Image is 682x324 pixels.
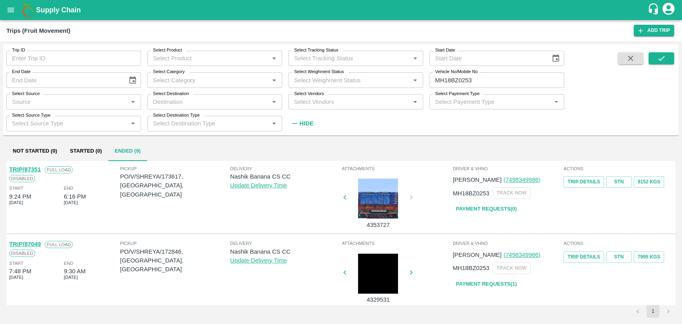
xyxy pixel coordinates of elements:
p: Nashik Banana CS CC [230,247,340,256]
button: Open [269,118,279,129]
a: Trip Details [563,251,604,263]
input: End Date [6,72,122,87]
span: [DATE] [64,199,78,206]
a: STN [606,251,632,263]
span: Full Load [45,166,73,173]
span: Driver & VHNo [453,165,562,172]
a: TRIP/87351 [9,166,41,173]
label: Select Product [153,47,182,54]
span: Disabled [9,250,35,257]
input: Select Source Type [9,118,125,129]
a: Update Delivery Time [230,182,287,189]
span: Attachments [342,240,451,247]
div: account of current user [661,2,676,18]
button: Open [269,75,279,85]
button: 9152 Kgs [634,176,664,188]
label: Select Source [12,91,40,97]
div: 9:24 PM [9,192,31,201]
span: Start [9,185,23,192]
input: Select Weighment Status [291,75,397,85]
a: (7498349986) [503,252,540,258]
button: Open [551,97,561,107]
p: MH18BZ0253 [453,264,489,272]
p: 4329531 [348,295,408,304]
label: Select Destination Type [153,112,200,119]
a: Payment Requests(0) [453,202,520,216]
b: Supply Chain [36,6,81,14]
span: Driver & VHNo [453,240,562,247]
button: Open [269,97,279,107]
span: Actions [563,240,673,247]
div: 7:48 PM [9,267,31,276]
div: 9:30 AM [64,267,85,276]
a: Supply Chain [36,4,647,16]
input: Select Category [150,75,266,85]
button: Open [410,53,420,64]
span: [DATE] [9,274,23,281]
input: Select Product [150,53,266,64]
p: 4353727 [348,221,408,229]
span: Pickup [120,240,230,247]
label: Select Payement Type [435,91,479,97]
p: Nashik Banana CS CC [230,172,340,181]
span: [PERSON_NAME] [453,177,501,183]
span: [PERSON_NAME] [453,252,501,258]
img: logo [20,2,36,18]
div: 6:16 PM [64,192,86,201]
input: Select Payement Type [432,97,538,107]
button: Started (0) [64,142,108,161]
button: Choose date [125,73,140,88]
div: customer-support [647,3,661,17]
a: STN [606,176,632,188]
button: Choose date [548,51,563,66]
label: Select Vendors [294,91,324,97]
span: Attachments [342,165,451,172]
p: PO/V/SHREYA/173617, [GEOGRAPHIC_DATA], [GEOGRAPHIC_DATA] [120,172,230,199]
nav: pagination navigation [630,305,676,318]
div: Trips (Fruit Movement) [6,26,70,36]
span: [DATE] [64,274,78,281]
input: Enter Vehicle No/Mobile No [429,72,564,87]
label: Start Date [435,47,455,54]
input: Enter Trip ID [6,51,141,66]
input: Source [9,97,125,107]
span: Disabled [9,175,35,182]
button: page 1 [646,305,659,318]
button: Hide [288,117,316,130]
label: End Date [12,69,30,75]
button: Open [128,118,138,129]
input: Destination [150,97,266,107]
button: 7995 Kgs [634,251,664,263]
label: Select Destination [153,91,189,97]
input: Select Tracking Status [291,53,397,64]
label: Trip ID [12,47,25,54]
a: Trip Details [563,176,604,188]
button: Not Started (0) [6,142,64,161]
button: Open [128,97,138,107]
label: Select Source Type [12,112,50,119]
label: Select Category [153,69,185,75]
button: Open [410,75,420,85]
button: open drawer [2,1,20,19]
strong: Hide [299,120,313,127]
a: Add Trip [634,25,674,36]
span: Pickup [120,165,230,172]
input: Select Vendors [291,97,408,107]
label: Select Weighment Status [294,69,344,75]
span: Delivery [230,165,340,172]
input: Select Destination Type [150,118,266,129]
span: Actions [563,165,673,172]
a: (7498349986) [503,177,540,183]
p: PO/V/SHREYA/172846, [GEOGRAPHIC_DATA], [GEOGRAPHIC_DATA] [120,247,230,274]
p: MH18BZ0253 [453,189,489,198]
label: Vehicle No/Mobile No [435,69,477,75]
input: Start Date [429,51,545,66]
button: Open [269,53,279,64]
a: TRIP/87049 [9,241,41,247]
span: Delivery [230,240,340,247]
span: Full Load [45,241,73,248]
span: End [64,185,74,192]
label: Select Tracking Status [294,47,338,54]
span: End [64,260,74,267]
a: Update Delivery Time [230,257,287,264]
